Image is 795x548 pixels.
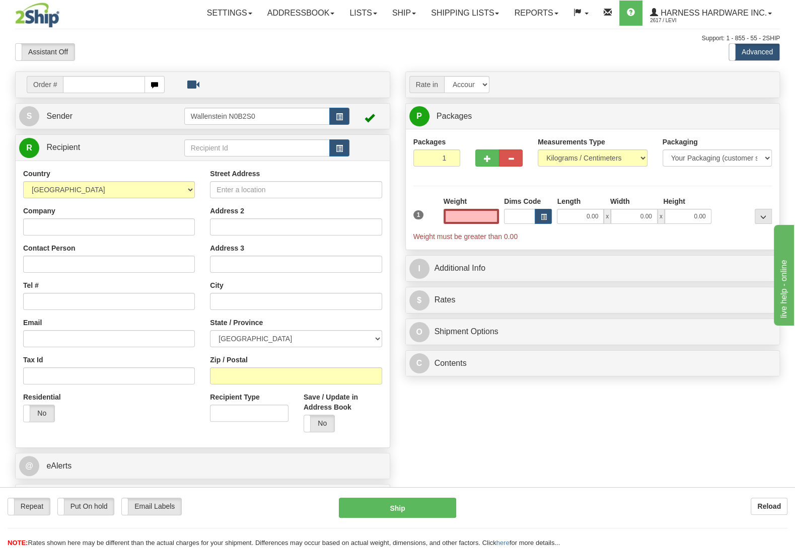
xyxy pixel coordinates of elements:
[444,196,467,206] label: Weight
[23,169,50,179] label: Country
[409,106,429,126] span: P
[409,290,429,310] span: $
[409,259,429,279] span: I
[339,498,456,518] button: Ship
[46,112,73,120] span: Sender
[663,137,698,147] label: Packaging
[19,106,184,127] a: S Sender
[409,322,776,342] a: OShipment Options
[46,143,80,151] span: Recipient
[409,353,429,373] span: C
[46,461,71,470] span: eAlerts
[210,243,244,253] label: Address 3
[504,196,541,206] label: Dims Code
[342,1,384,26] a: Lists
[58,498,114,515] label: Put On hold
[772,222,794,325] iframe: chat widget
[210,169,260,179] label: Street Address
[184,108,330,125] input: Sender Id
[437,112,472,120] span: Packages
[15,3,59,28] img: logo2617.jpg
[19,456,39,476] span: @
[24,405,54,422] label: No
[304,415,335,432] label: No
[19,137,166,158] a: R Recipient
[210,280,223,290] label: City
[755,209,772,224] div: ...
[19,106,39,126] span: S
[199,1,260,26] a: Settings
[23,318,42,328] label: Email
[409,106,776,127] a: P Packages
[757,502,781,510] b: Reload
[409,322,429,342] span: O
[658,9,767,17] span: Harness Hardware Inc.
[23,243,75,253] label: Contact Person
[210,181,382,198] input: Enter a location
[8,498,50,515] label: Repeat
[604,209,611,224] span: x
[184,139,330,156] input: Recipient Id
[409,258,776,279] a: IAdditional Info
[409,76,444,93] span: Rate in
[260,1,342,26] a: Addressbook
[8,539,28,546] span: NOTE:
[210,206,244,216] label: Address 2
[642,1,779,26] a: Harness Hardware Inc. 2617 / Levi
[122,498,181,515] label: Email Labels
[413,232,518,241] span: Weight must be greater than 0.00
[27,76,63,93] span: Order #
[413,137,446,147] label: Packages
[210,392,260,402] label: Recipient Type
[507,1,565,26] a: Reports
[210,318,263,328] label: State / Province
[610,196,630,206] label: Width
[496,539,510,546] a: here
[729,44,779,60] label: Advanced
[658,209,665,224] span: x
[663,196,685,206] label: Height
[15,34,780,43] div: Support: 1 - 855 - 55 - 2SHIP
[304,392,382,412] label: Save / Update in Address Book
[409,353,776,374] a: CContents
[19,138,39,158] span: R
[23,355,43,365] label: Tax Id
[19,456,386,477] a: @ eAlerts
[210,355,248,365] label: Zip / Postal
[409,290,776,310] a: $Rates
[650,16,726,26] span: 2617 / Levi
[557,196,581,206] label: Length
[413,210,424,219] span: 1
[16,44,75,60] label: Assistant Off
[8,6,93,18] div: live help - online
[751,498,787,515] button: Reload
[23,206,55,216] label: Company
[385,1,423,26] a: Ship
[423,1,507,26] a: Shipping lists
[23,280,39,290] label: Tel #
[538,137,605,147] label: Measurements Type
[23,392,61,402] label: Residential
